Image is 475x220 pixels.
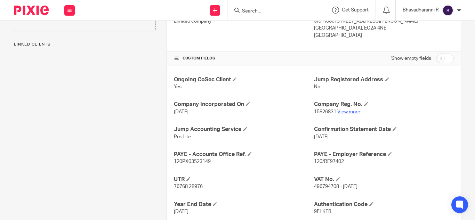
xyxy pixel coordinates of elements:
[314,135,329,139] span: [DATE]
[174,176,314,183] h4: UTR
[174,109,188,114] span: [DATE]
[174,184,203,189] span: 76768 28976
[174,159,211,164] span: 120PX03523149
[174,101,314,108] h4: Company Incorporated On
[314,18,454,25] p: 3rd Floor, [STREET_ADDRESS][PERSON_NAME]
[342,8,369,13] span: Get Support
[314,101,454,108] h4: Company Reg. No.
[314,151,454,158] h4: PAYE - Employer Reference
[241,8,304,15] input: Search
[314,76,454,83] h4: Jump Registered Address
[14,6,49,15] img: Pixie
[314,109,336,114] span: 15826831
[337,109,360,114] a: View more
[314,209,331,214] span: 9FLKEB
[314,184,357,189] span: 496794708 - [DATE]
[442,5,453,16] img: svg%3E
[174,56,314,61] h4: CUSTOM FIELDS
[174,18,314,25] p: Limited company
[314,84,320,89] span: No
[174,135,191,139] span: Pro Lite
[174,201,314,208] h4: Year End Date
[174,151,314,158] h4: PAYE - Accounts Office Ref.
[314,25,454,32] p: [GEOGRAPHIC_DATA], EC2A 4NE
[391,55,431,62] label: Show empty fields
[14,42,156,47] p: Linked clients
[174,209,188,214] span: [DATE]
[314,201,454,208] h4: Authentication Code
[174,76,314,83] h4: Ongoing CoSec Client
[314,159,344,164] span: 120/RE97402
[314,32,454,39] p: [GEOGRAPHIC_DATA]
[174,126,314,133] h4: Jump Accounting Service
[314,126,454,133] h4: Confirmation Statement Date
[403,7,439,14] p: Bhavadharanni R
[314,176,454,183] h4: VAT No.
[174,84,182,89] span: Yes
